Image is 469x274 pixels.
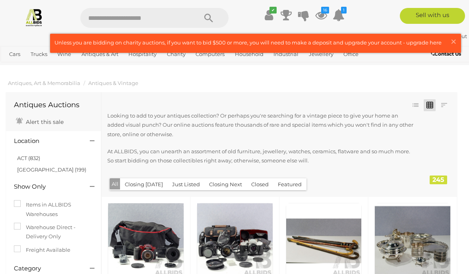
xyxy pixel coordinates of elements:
h4: Category [14,265,78,272]
a: Jewellery [306,48,337,61]
label: Items in ALLBIDS Warehouses [14,200,93,219]
button: All [110,178,120,190]
button: Closed [246,178,273,191]
span: | [441,33,443,39]
a: Antiques & Vintage [88,80,138,86]
button: Just Listed [167,178,205,191]
a: ACT (832) [17,155,40,161]
h4: Show Only [14,183,78,190]
a: Trucks [27,48,50,61]
a: Sell with us [400,8,465,24]
span: Alert this sale [24,118,64,125]
a: Antiques, Art & Memorabilia [8,80,80,86]
a: Wine [54,48,74,61]
a: Antiques & Art [78,48,122,61]
a: Alert this sale [14,115,66,127]
img: Allbids.com.au [25,8,43,27]
label: Freight Available [14,245,70,255]
a: Cars [6,48,23,61]
a: Computers [192,48,228,61]
a: Sports [6,61,29,74]
button: Closing [DATE] [120,178,168,191]
strong: Judestar [412,33,440,39]
h1: Antiques Auctions [14,101,93,109]
a: Judestar [412,33,441,39]
i: 1 [341,7,347,14]
a: Household [232,48,267,61]
h4: Location [14,138,78,145]
a: 16 [315,8,327,22]
p: Looking to add to your antiques collection? Or perhaps you're searching for a vintage piece to gi... [107,111,417,139]
span: × [450,34,457,49]
b: Contact Us [431,51,461,57]
a: Office [340,48,362,61]
a: Sign Out [444,33,467,39]
button: Featured [273,178,306,191]
a: ✔ [263,8,275,22]
i: ✔ [269,7,277,14]
a: [GEOGRAPHIC_DATA] (199) [17,166,86,173]
i: 16 [321,7,329,14]
a: 1 [333,8,345,22]
a: Contact Us [431,50,463,58]
button: Closing Next [204,178,247,191]
a: Industrial [270,48,302,61]
a: [GEOGRAPHIC_DATA] [33,61,95,74]
div: 245 [430,176,447,184]
p: At ALLBIDS, you can unearth an assortment of old furniture, jewellery, watches, ceramics, flatwar... [107,147,417,166]
label: Warehouse Direct - Delivery Only [14,223,93,241]
a: Charity [164,48,189,61]
a: Hospitality [125,48,160,61]
button: Search [189,8,229,28]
